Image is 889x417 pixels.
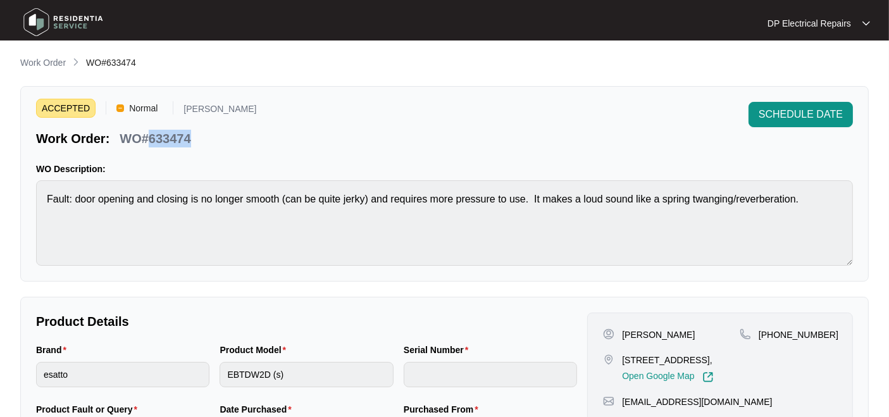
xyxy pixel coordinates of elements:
[603,328,614,340] img: user-pin
[36,403,142,416] label: Product Fault or Query
[220,403,296,416] label: Date Purchased
[768,17,851,30] p: DP Electrical Repairs
[183,104,256,118] p: [PERSON_NAME]
[759,328,838,341] p: [PHONE_NUMBER]
[603,395,614,407] img: map-pin
[124,99,163,118] span: Normal
[19,3,108,41] img: residentia service logo
[71,57,81,67] img: chevron-right
[622,395,772,408] p: [EMAIL_ADDRESS][DOMAIN_NAME]
[759,107,843,122] span: SCHEDULE DATE
[36,180,853,266] textarea: Fault: door opening and closing is no longer smooth (can be quite jerky) and requires more pressu...
[220,362,393,387] input: Product Model
[702,371,714,383] img: Link-External
[36,313,577,330] p: Product Details
[220,344,291,356] label: Product Model
[36,130,109,147] p: Work Order:
[86,58,136,68] span: WO#633474
[622,354,713,366] p: [STREET_ADDRESS],
[622,328,695,341] p: [PERSON_NAME]
[18,56,68,70] a: Work Order
[404,362,577,387] input: Serial Number
[36,163,853,175] p: WO Description:
[622,371,713,383] a: Open Google Map
[404,344,473,356] label: Serial Number
[36,344,71,356] label: Brand
[36,99,96,118] span: ACCEPTED
[862,20,870,27] img: dropdown arrow
[404,403,483,416] label: Purchased From
[36,362,209,387] input: Brand
[116,104,124,112] img: Vercel Logo
[20,56,66,69] p: Work Order
[740,328,751,340] img: map-pin
[749,102,853,127] button: SCHEDULE DATE
[120,130,190,147] p: WO#633474
[603,354,614,365] img: map-pin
